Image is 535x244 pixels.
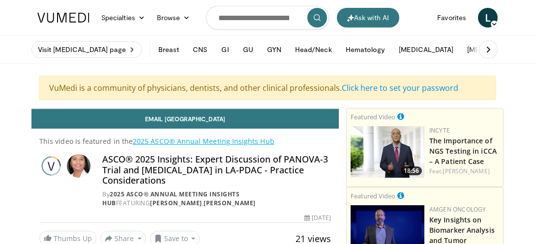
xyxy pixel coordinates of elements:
[393,40,459,59] button: [MEDICAL_DATA]
[429,126,450,135] a: Incyte
[204,199,256,207] a: [PERSON_NAME]
[342,82,458,93] a: Click here to set your password
[429,205,486,214] a: Amgen Oncology
[31,109,339,129] a: Email [GEOGRAPHIC_DATA]
[351,191,395,200] small: Featured Video
[31,41,142,58] a: Visit [MEDICAL_DATA] page
[237,40,259,59] button: GU
[478,8,498,27] a: L
[206,6,329,29] input: Search topics, interventions
[461,40,528,59] button: [MEDICAL_DATA]
[187,40,213,59] button: CNS
[340,40,391,59] button: Hematology
[429,136,497,166] a: The Importance of NGS Testing in iCCA – A Patient Case
[429,167,499,176] div: Feat.
[152,40,185,59] button: Breast
[289,40,338,59] button: Head/Neck
[150,199,202,207] a: [PERSON_NAME]
[261,40,287,59] button: GYN
[215,40,235,59] button: GI
[304,214,331,222] div: [DATE]
[431,8,472,27] a: Favorites
[351,126,424,178] img: 6827cc40-db74-4ebb-97c5-13e529cfd6fb.png.150x105_q85_crop-smart_upscale.png
[351,126,424,178] a: 18:56
[151,8,196,27] a: Browse
[133,136,274,146] a: 2025 ASCO® Annual Meeting Insights Hub
[102,190,331,208] div: By FEATURING ,
[443,167,489,175] a: [PERSON_NAME]
[39,76,496,100] div: VuMedi is a community of physicians, dentists, and other clinical professionals.
[67,154,90,178] img: Avatar
[39,154,63,178] img: 2025 ASCO® Annual Meeting Insights Hub
[351,112,395,121] small: Featured Video
[95,8,151,27] a: Specialties
[337,8,399,27] button: Ask with AI
[39,136,331,146] p: This video is featured in the
[37,13,89,23] img: VuMedi Logo
[401,166,422,175] span: 18:56
[102,190,239,207] a: 2025 ASCO® Annual Meeting Insights Hub
[102,154,331,186] h4: ASCO® 2025 Insights: Expert Discussion of PANOVA-3 Trial and [MEDICAL_DATA] in LA-PDAC - Practice...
